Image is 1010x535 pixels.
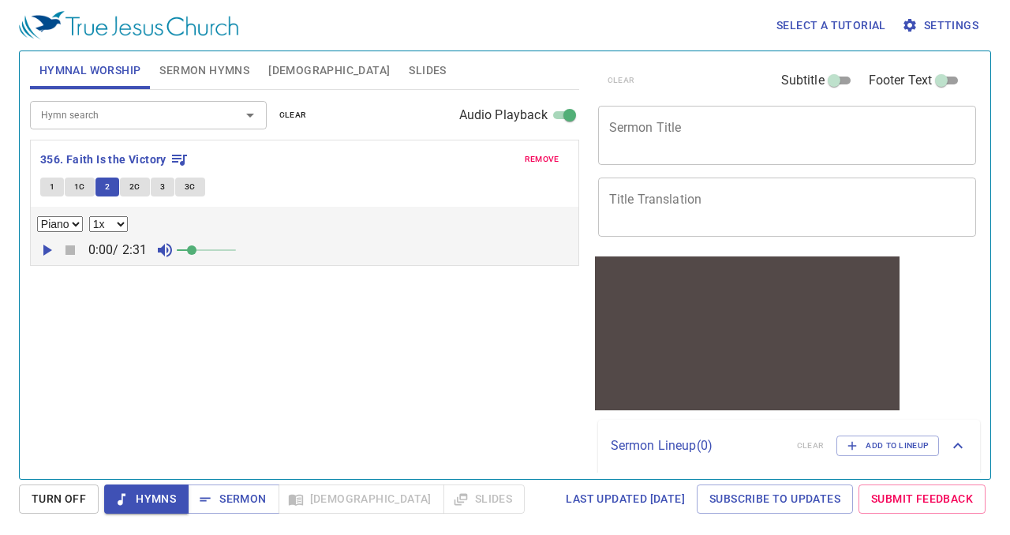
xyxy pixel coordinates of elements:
[559,484,691,514] a: Last updated [DATE]
[847,439,929,453] span: Add to Lineup
[40,150,166,170] b: 356. Faith Is the Victory
[185,180,196,194] span: 3C
[200,489,266,509] span: Sermon
[32,489,86,509] span: Turn Off
[869,71,933,90] span: Footer Text
[239,104,261,126] button: Open
[74,180,85,194] span: 1C
[39,61,141,80] span: Hymnal Worship
[270,106,316,125] button: clear
[120,178,150,196] button: 2C
[697,484,853,514] a: Subscribe to Updates
[37,216,83,232] select: Select Track
[781,71,825,90] span: Subtitle
[95,178,119,196] button: 2
[19,11,238,39] img: True Jesus Church
[50,180,54,194] span: 1
[82,241,154,260] p: 0:00 / 2:31
[188,484,279,514] button: Sermon
[105,180,110,194] span: 2
[159,61,249,80] span: Sermon Hymns
[598,420,981,472] div: Sermon Lineup(0)clearAdd to Lineup
[160,180,165,194] span: 3
[592,253,903,413] iframe: from-child
[871,489,973,509] span: Submit Feedback
[836,436,939,456] button: Add to Lineup
[40,150,189,170] button: 356. Faith Is the Victory
[40,178,64,196] button: 1
[268,61,390,80] span: [DEMOGRAPHIC_DATA]
[19,484,99,514] button: Turn Off
[279,108,307,122] span: clear
[776,16,886,36] span: Select a tutorial
[129,180,140,194] span: 2C
[65,178,95,196] button: 1C
[905,16,978,36] span: Settings
[104,484,189,514] button: Hymns
[117,489,176,509] span: Hymns
[709,489,840,509] span: Subscribe to Updates
[566,489,685,509] span: Last updated [DATE]
[459,106,548,125] span: Audio Playback
[858,484,986,514] a: Submit Feedback
[175,178,205,196] button: 3C
[409,61,446,80] span: Slides
[515,150,569,169] button: remove
[899,11,985,40] button: Settings
[611,436,784,455] p: Sermon Lineup ( 0 )
[89,216,128,232] select: Playback Rate
[151,178,174,196] button: 3
[525,152,559,166] span: remove
[770,11,892,40] button: Select a tutorial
